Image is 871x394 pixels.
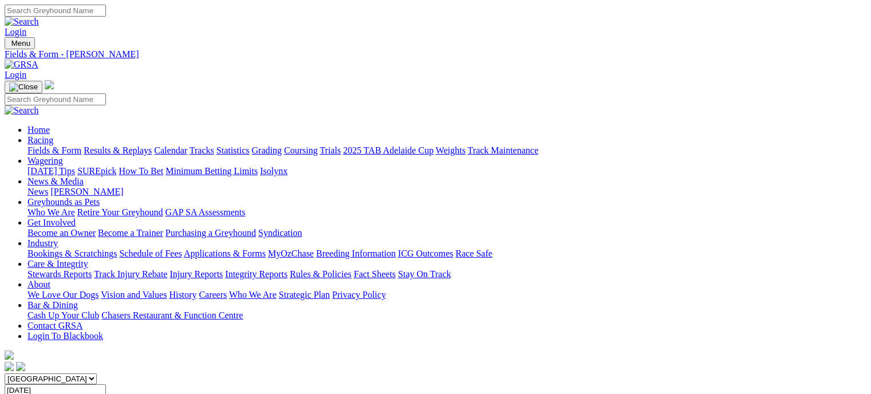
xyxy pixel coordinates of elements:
a: SUREpick [77,166,116,176]
a: Who We Are [27,207,75,217]
div: About [27,290,866,300]
a: 2025 TAB Adelaide Cup [343,145,433,155]
a: Minimum Betting Limits [165,166,258,176]
input: Search [5,5,106,17]
a: [PERSON_NAME] [50,187,123,196]
div: Get Involved [27,228,866,238]
a: Home [27,125,50,135]
div: Wagering [27,166,866,176]
a: Greyhounds as Pets [27,197,100,207]
a: Vision and Values [101,290,167,300]
button: Toggle navigation [5,37,35,49]
a: Applications & Forms [184,249,266,258]
a: About [27,279,50,289]
a: News & Media [27,176,84,186]
a: Login [5,27,26,37]
a: Privacy Policy [332,290,386,300]
div: News & Media [27,187,866,197]
a: Integrity Reports [225,269,287,279]
a: Trials [320,145,341,155]
a: Stay On Track [398,269,451,279]
a: ICG Outcomes [398,249,453,258]
a: We Love Our Dogs [27,290,98,300]
img: Search [5,17,39,27]
a: Fact Sheets [354,269,396,279]
a: Racing [27,135,53,145]
a: Track Maintenance [468,145,538,155]
a: Industry [27,238,58,248]
a: Results & Replays [84,145,152,155]
img: GRSA [5,60,38,70]
img: logo-grsa-white.png [5,350,14,360]
span: Menu [11,39,30,48]
div: Greyhounds as Pets [27,207,866,218]
button: Toggle navigation [5,81,42,93]
a: Fields & Form [27,145,81,155]
a: GAP SA Assessments [165,207,246,217]
a: Bookings & Scratchings [27,249,117,258]
a: MyOzChase [268,249,314,258]
div: Racing [27,145,866,156]
a: Schedule of Fees [119,249,182,258]
a: How To Bet [119,166,164,176]
a: Injury Reports [170,269,223,279]
a: Contact GRSA [27,321,82,330]
a: Grading [252,145,282,155]
a: Strategic Plan [279,290,330,300]
a: Fields & Form - [PERSON_NAME] [5,49,866,60]
a: Cash Up Your Club [27,310,99,320]
a: Retire Your Greyhound [77,207,163,217]
a: Race Safe [455,249,492,258]
a: Stewards Reports [27,269,92,279]
a: Login [5,70,26,80]
a: Calendar [154,145,187,155]
img: twitter.svg [16,362,25,371]
a: Become a Trainer [98,228,163,238]
a: Isolynx [260,166,287,176]
img: facebook.svg [5,362,14,371]
a: Become an Owner [27,228,96,238]
a: Purchasing a Greyhound [165,228,256,238]
div: Bar & Dining [27,310,866,321]
a: Statistics [216,145,250,155]
a: Login To Blackbook [27,331,103,341]
a: History [169,290,196,300]
input: Search [5,93,106,105]
a: Careers [199,290,227,300]
a: Who We Are [229,290,277,300]
a: Weights [436,145,466,155]
a: Coursing [284,145,318,155]
div: Care & Integrity [27,269,866,279]
a: Tracks [190,145,214,155]
a: Care & Integrity [27,259,88,269]
a: Wagering [27,156,63,166]
img: Close [9,82,38,92]
a: News [27,187,48,196]
a: Get Involved [27,218,76,227]
a: Rules & Policies [290,269,352,279]
a: Chasers Restaurant & Function Centre [101,310,243,320]
a: Track Injury Rebate [94,269,167,279]
a: Bar & Dining [27,300,78,310]
a: Syndication [258,228,302,238]
a: [DATE] Tips [27,166,75,176]
img: Search [5,105,39,116]
div: Industry [27,249,866,259]
img: logo-grsa-white.png [45,80,54,89]
a: Breeding Information [316,249,396,258]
